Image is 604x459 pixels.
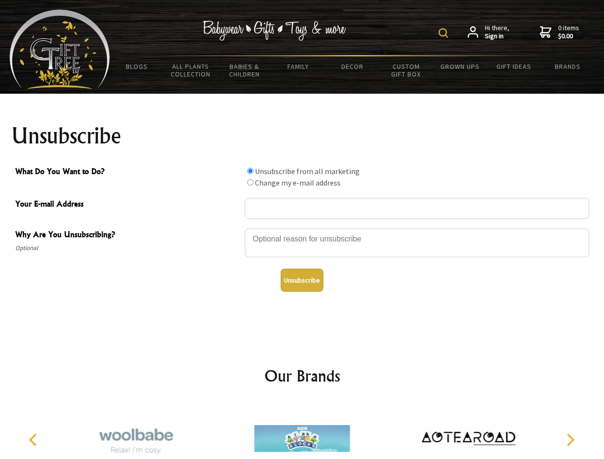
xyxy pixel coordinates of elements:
[218,56,272,84] a: Babies & Children
[281,269,323,292] button: Unsubscribe
[15,242,240,254] span: Optional
[255,178,340,187] label: Change my e-mail address
[540,24,579,41] a: 0 items$0.00
[19,364,585,387] h2: Our Brands
[255,166,360,176] label: Unsubscribe from all marketing
[487,56,541,76] a: Gift Ideas
[541,56,595,76] a: Brands
[15,229,240,242] span: Why Are You Unsubscribing?
[164,56,218,84] a: All Plants Collection
[560,429,581,450] button: Next
[272,56,326,76] a: Family
[379,56,433,84] a: Custom Gift Box
[245,198,589,219] input: Your E-mail Address
[10,10,110,89] img: Babyware - Gifts - Toys and more...
[247,179,253,186] input: What Do You Want to Do?
[485,24,509,41] span: Hi there,
[485,32,509,41] strong: Sign in
[558,32,579,41] strong: $0.00
[433,56,487,76] a: Grown Ups
[110,56,164,76] a: BLOGS
[15,198,240,212] span: Your E-mail Address
[11,124,593,147] h1: Unsubscribe
[325,56,379,76] a: Decor
[15,165,240,179] span: What Do You Want to Do?
[558,23,579,41] span: 0 items
[203,21,346,41] img: Babywear - Gifts - Toys & more
[439,28,448,38] img: product search
[24,429,45,450] button: Previous
[247,168,253,174] input: What Do You Want to Do?
[468,24,509,41] a: Hi there,Sign in
[245,229,589,257] textarea: Why Are You Unsubscribing?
